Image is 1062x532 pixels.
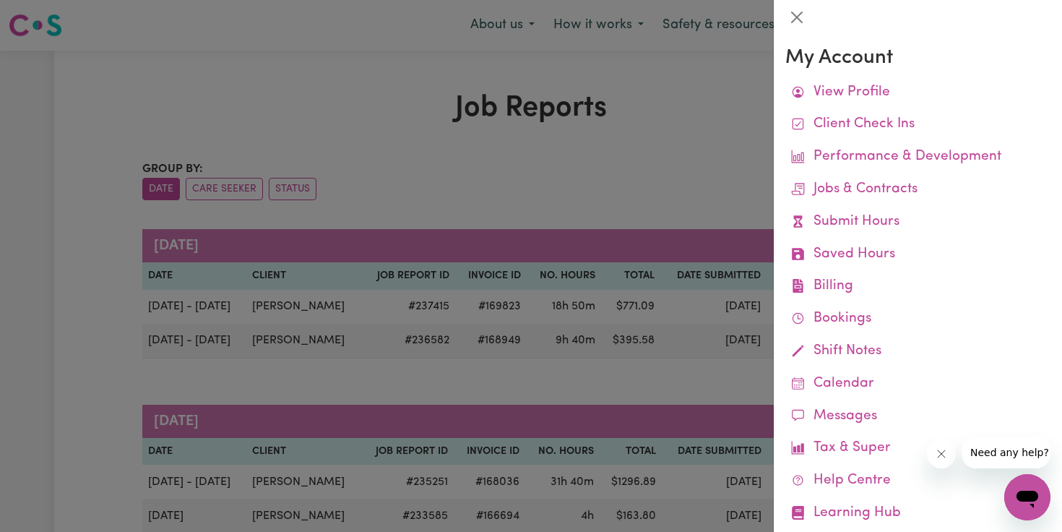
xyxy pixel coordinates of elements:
a: Tax & Super [785,432,1050,465]
a: Billing [785,270,1050,303]
a: Submit Hours [785,206,1050,239]
a: Client Check Ins [785,108,1050,141]
a: View Profile [785,77,1050,109]
iframe: Message from company [962,437,1050,468]
a: Bookings [785,303,1050,335]
a: Messages [785,400,1050,433]
iframe: Button to launch messaging window [1004,474,1050,520]
a: Performance & Development [785,141,1050,173]
a: Shift Notes [785,335,1050,368]
h3: My Account [785,46,1050,71]
button: Close [785,6,808,29]
a: Saved Hours [785,239,1050,271]
a: Learning Hub [785,497,1050,530]
a: Jobs & Contracts [785,173,1050,206]
a: Calendar [785,368,1050,400]
iframe: Close message [927,439,956,468]
a: Help Centre [785,465,1050,497]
